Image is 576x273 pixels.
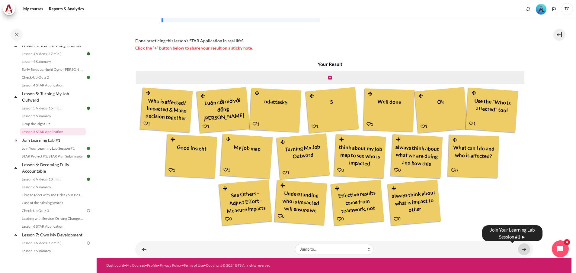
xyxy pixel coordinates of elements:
[203,123,210,130] div: 1
[328,76,332,80] i: Create new note in this column
[20,184,86,191] a: Lesson 6 Summary
[533,3,549,15] a: Level #3
[394,167,401,173] div: 0
[223,167,228,172] i: Add a Like
[337,167,344,173] div: 0
[561,3,573,15] span: TC
[278,187,324,216] div: Understanding who is impacted will ensure we could succeed together.
[144,121,148,126] i: Add a Like
[86,75,91,80] img: Done
[254,91,260,96] i: Drag and drop this note
[334,186,340,191] i: Drag and drop this note
[391,186,397,191] i: Drag and drop this note
[394,215,401,222] div: 0
[451,142,496,168] div: What can I do and who is affected?
[337,217,341,221] i: Add a Like
[184,263,204,268] a: Terms of Use
[418,94,424,98] i: Drag and drop this note
[20,58,86,65] a: Lesson 4 Summary
[20,239,86,247] a: Lesson 7 Videos (17 min.)
[203,124,207,129] i: Add a Like
[86,154,91,159] img: Done
[160,263,182,268] a: Privacy Policy
[482,225,542,241] div: Join Your Learning Lab Session #1 ►
[395,137,401,142] i: Drag and drop this note
[394,217,398,221] i: Add a Like
[147,263,158,268] a: Profile
[170,137,175,142] i: Drag and drop this note
[86,208,91,213] img: To do
[13,165,19,171] span: Collapse
[20,199,86,206] a: Case of the Missing Words
[280,183,286,188] i: Drag and drop this note
[367,96,411,122] div: Well done
[21,41,86,50] a: Lesson 4: Transforming Conflict
[469,95,515,123] div: Use the "Who is affected" tool
[168,168,173,172] i: Add a Like
[224,141,269,169] div: My job map
[47,3,86,15] a: Reports & Analytics
[20,176,86,183] a: Lesson 6 Videos (18 min.)
[20,82,86,89] a: Lesson 4 STAR Application
[135,45,253,50] span: Click the “+” button below to share your result on a sticky note.
[144,95,189,123] div: Who is affected/ impacted & Make decision together
[200,95,246,123] div: Luôn cởi mở với đồng [PERSON_NAME]
[143,120,150,127] div: 1
[338,141,382,169] div: think about my job map to see who is impacted
[549,5,558,14] button: Languages
[469,120,476,127] div: 1
[312,123,319,130] div: 1
[225,215,232,222] div: 0
[3,3,18,15] a: Architeck Architeck
[21,3,45,15] a: My courses
[309,95,355,123] div: 5
[5,5,13,14] img: Architeck
[126,263,145,268] a: My Courses
[312,124,316,129] i: Add a Like
[86,240,91,246] img: To do
[20,66,86,73] a: Early Birds vs. Night Owls ([PERSON_NAME]'s Story)
[253,120,260,127] div: 1
[280,141,326,170] div: Turning My Job Outward
[20,247,86,255] a: Lesson 7 Summary
[20,105,86,112] a: Lesson 5 Videos (15 min.)
[13,43,19,49] span: Collapse
[452,138,457,142] i: Drag and drop this note
[223,166,230,173] div: 1
[366,121,373,127] div: 1
[135,60,525,68] h4: Your Result
[451,167,458,174] div: 0
[21,231,86,239] a: Lesson 7: Own My Development
[21,136,86,144] a: Join Learning Lab #1
[421,123,428,130] div: 1
[337,168,342,172] i: Add a Like
[223,187,269,216] div: See Others - Adjust Effort - Measure Impacts
[20,255,86,262] a: Lesson 7 STAR Application
[169,141,214,169] div: Good insight
[366,122,371,126] i: Add a Like
[86,146,91,151] img: Done
[421,124,425,129] i: Add a Like
[146,91,151,95] i: Drag and drop this note
[20,191,86,199] a: Time to Meet with and Brief Your Boss #1
[13,137,19,143] span: Collapse
[20,207,86,214] a: Check-Up Quiz 3
[20,153,86,160] a: STAR Project #1: STAR Plan Submission
[253,95,298,122] div: ndattask5
[86,106,91,111] img: Done
[20,74,86,81] a: Check-Up Quiz 2
[392,187,437,216] div: always think about what is impact to other
[200,94,206,98] i: Drag and drop this note
[283,171,287,175] i: Add a Like
[21,161,86,175] a: Lesson 6: Becoming Fully Accountable
[13,94,19,100] span: Collapse
[339,137,344,142] i: Drag and drop this note
[106,263,360,268] div: • • • • •
[20,50,86,57] a: Lesson 4 Videos (17 min.)
[86,177,91,182] img: Done
[20,128,86,135] a: Lesson 5 STAR Application
[561,3,573,15] a: User menu
[278,213,285,219] div: 0
[20,223,86,230] a: Lesson 6 STAR Application
[20,112,86,120] a: Lesson 5 Summary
